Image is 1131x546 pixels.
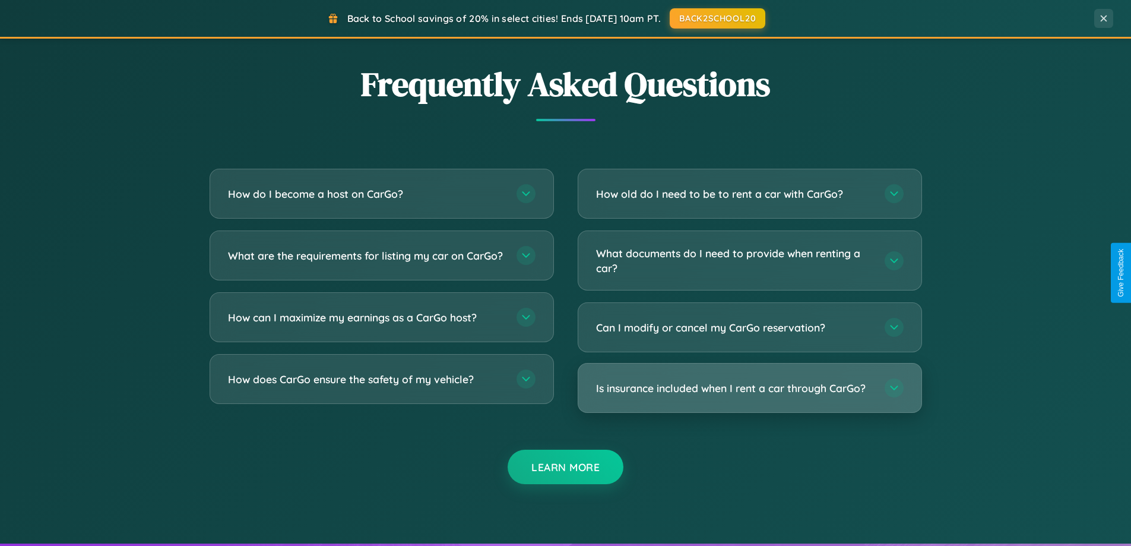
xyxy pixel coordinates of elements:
[228,372,505,387] h3: How does CarGo ensure the safety of my vehicle?
[596,381,873,396] h3: Is insurance included when I rent a car through CarGo?
[228,187,505,201] h3: How do I become a host on CarGo?
[228,248,505,263] h3: What are the requirements for listing my car on CarGo?
[347,12,661,24] span: Back to School savings of 20% in select cities! Ends [DATE] 10am PT.
[508,450,623,484] button: Learn More
[596,246,873,275] h3: What documents do I need to provide when renting a car?
[596,187,873,201] h3: How old do I need to be to rent a car with CarGo?
[210,61,922,107] h2: Frequently Asked Questions
[228,310,505,325] h3: How can I maximize my earnings as a CarGo host?
[670,8,765,29] button: BACK2SCHOOL20
[1117,249,1125,297] div: Give Feedback
[596,320,873,335] h3: Can I modify or cancel my CarGo reservation?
